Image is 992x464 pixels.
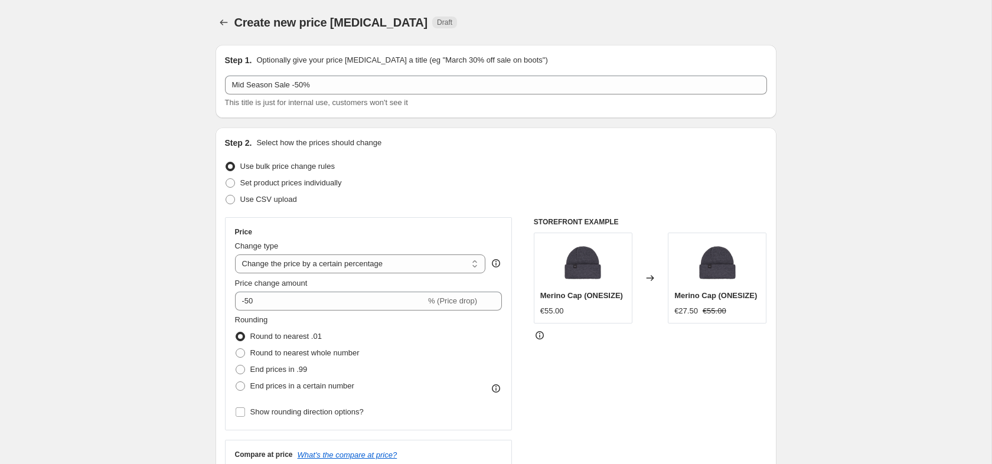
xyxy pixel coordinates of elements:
[490,257,502,269] div: help
[235,279,308,287] span: Price change amount
[235,315,268,324] span: Rounding
[298,450,397,459] button: What's the compare at price?
[250,407,364,416] span: Show rounding direction options?
[428,296,477,305] span: % (Price drop)
[235,241,279,250] span: Change type
[216,14,232,31] button: Price change jobs
[534,217,767,227] h6: STOREFRONT EXAMPLE
[225,137,252,149] h2: Step 2.
[235,227,252,237] h3: Price
[250,381,354,390] span: End prices in a certain number
[256,54,547,66] p: Optionally give your price [MEDICAL_DATA] a title (eg "March 30% off sale on boots")
[250,332,322,341] span: Round to nearest .01
[240,195,297,204] span: Use CSV upload
[235,450,293,459] h3: Compare at price
[240,162,335,171] span: Use bulk price change rules
[437,18,452,27] span: Draft
[235,292,426,311] input: -15
[250,348,360,357] span: Round to nearest whole number
[694,239,741,286] img: U82052_965_1_80x.png
[225,76,767,94] input: 30% off holiday sale
[240,178,342,187] span: Set product prices individually
[225,54,252,66] h2: Step 1.
[559,239,606,286] img: U82052_965_1_80x.png
[250,365,308,374] span: End prices in .99
[256,137,381,149] p: Select how the prices should change
[674,291,757,300] span: Merino Cap (ONESIZE)
[225,98,408,107] span: This title is just for internal use, customers won't see it
[674,305,698,317] div: €27.50
[703,305,726,317] strike: €55.00
[540,291,623,300] span: Merino Cap (ONESIZE)
[540,305,564,317] div: €55.00
[234,16,428,29] span: Create new price [MEDICAL_DATA]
